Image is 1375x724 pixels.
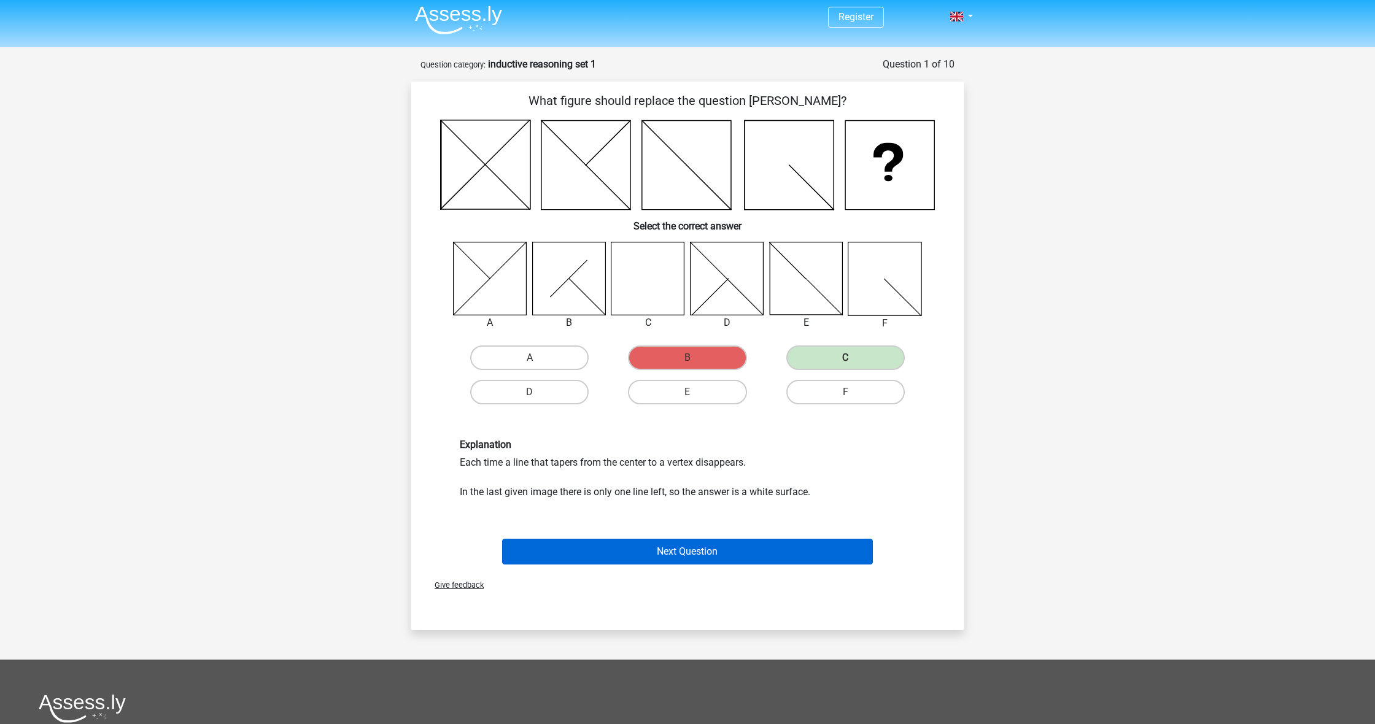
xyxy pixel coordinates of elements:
[628,380,746,404] label: E
[502,539,873,564] button: Next Question
[39,694,126,723] img: Assessly logo
[883,57,955,72] div: Question 1 of 10
[786,380,905,404] label: F
[488,58,596,70] strong: inductive reasoning set 1
[839,11,873,23] a: Register
[786,345,905,370] label: C
[460,439,915,450] h6: Explanation
[523,315,616,330] div: B
[430,210,945,232] h6: Select the correct answer
[415,6,502,34] img: Assessly
[470,380,589,404] label: D
[444,315,536,330] div: A
[451,439,924,499] div: Each time a line that tapers from the center to a vertex disappears. In the last given image ther...
[760,315,853,330] div: E
[430,91,945,110] p: What figure should replace the question [PERSON_NAME]?
[420,60,486,69] small: Question category:
[425,580,484,590] span: Give feedback
[470,345,589,370] label: A
[681,315,773,330] div: D
[602,315,694,330] div: C
[839,316,931,331] div: F
[628,345,746,370] label: B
